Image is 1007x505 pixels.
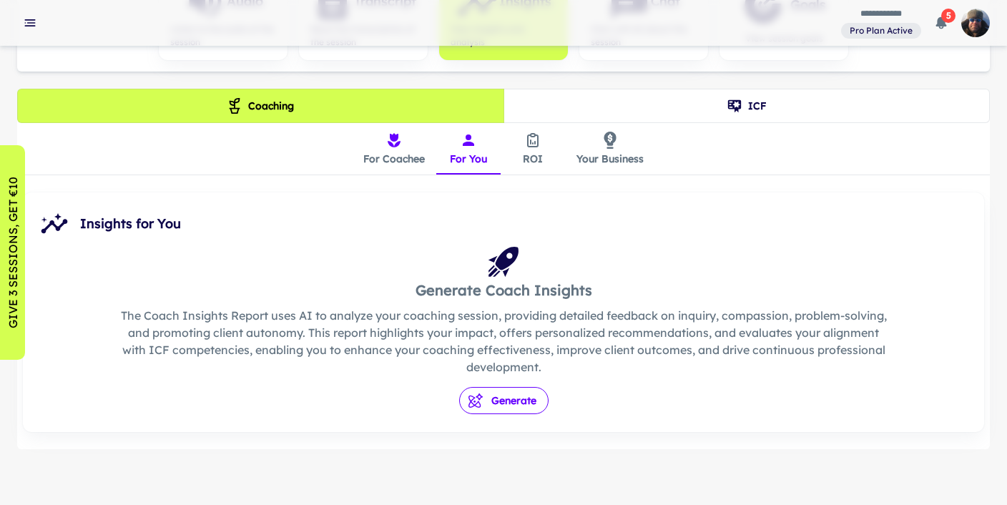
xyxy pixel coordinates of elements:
button: ROI [501,123,565,175]
button: For You [436,123,501,175]
div: theme selection [17,89,990,123]
p: The Coach Insights Report uses AI to analyze your coaching session, providing detailed feedback o... [119,307,888,376]
h5: Generate Coach Insights [119,280,888,301]
button: 5 [927,9,956,37]
div: insights tabs [352,123,655,175]
span: Insights for You [80,214,973,234]
button: Generate [459,387,549,414]
button: Coaching [17,89,504,123]
p: GIVE 3 SESSIONS, GET €10 [4,177,21,328]
span: View and manage your current plan and billing details. [841,23,921,37]
button: Your Business [565,123,655,175]
img: photoURL [961,9,990,37]
span: 5 [941,9,956,23]
button: ICF [503,89,991,123]
button: For Coachee [352,123,436,175]
span: Pro Plan Active [844,24,918,37]
a: View and manage your current plan and billing details. [841,21,921,39]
